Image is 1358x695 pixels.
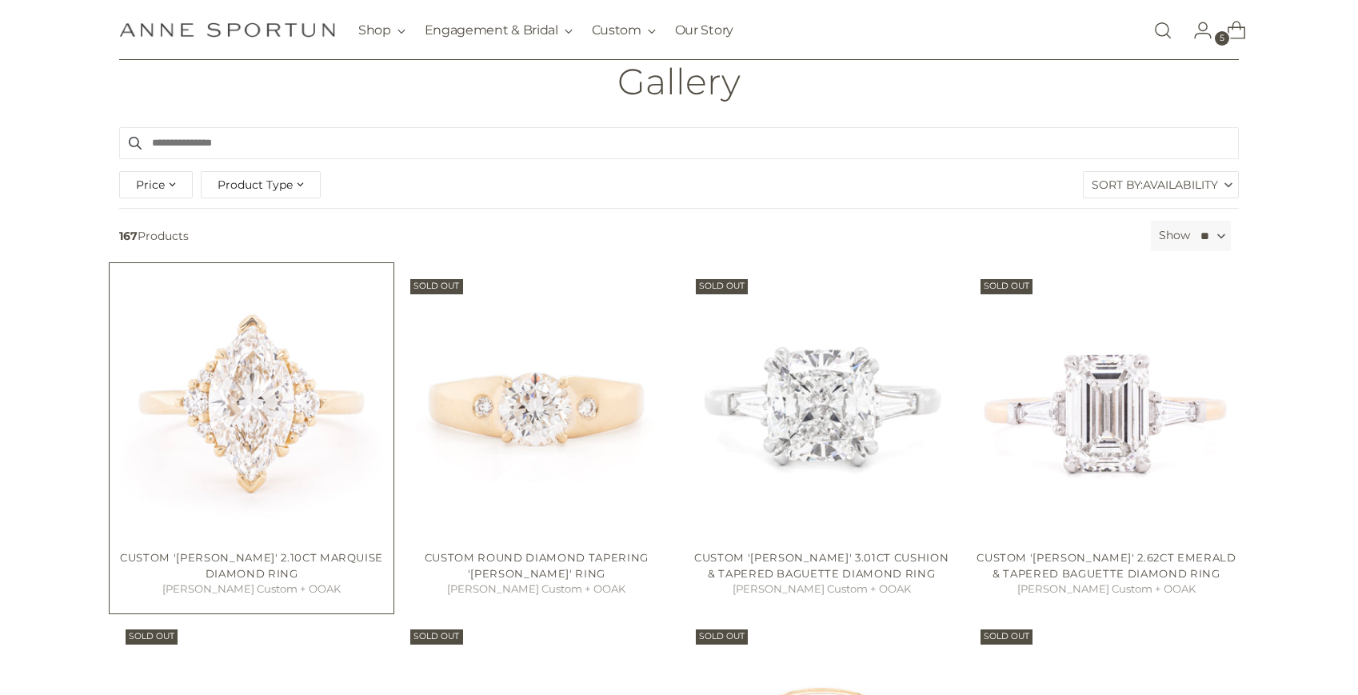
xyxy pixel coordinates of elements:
span: Availability [1143,172,1218,198]
a: Custom '[PERSON_NAME]' 3.01ct Cushion & Tapered Baguette Diamond Ring [694,551,949,580]
b: 167 [119,229,138,243]
a: Custom 'Bethany' 2.62ct Emerald & Tapered Baguette Diamond Ring [974,273,1239,537]
input: Search products [119,127,1239,159]
span: 5 [1215,31,1229,46]
h5: [PERSON_NAME] Custom + OOAK [974,581,1239,597]
a: Open cart modal [1214,14,1246,46]
span: Product Type [218,176,293,194]
h5: [PERSON_NAME] Custom + OOAK [404,581,669,597]
h5: [PERSON_NAME] Custom + OOAK [689,581,954,597]
a: Custom '[PERSON_NAME]' 2.62ct Emerald & Tapered Baguette Diamond Ring [977,551,1236,580]
label: Sort By:Availability [1084,172,1238,198]
a: Our Story [675,13,733,48]
label: Show [1159,227,1190,244]
button: Engagement & Bridal [425,13,573,48]
h5: [PERSON_NAME] Custom + OOAK [119,581,384,597]
a: Anne Sportun Fine Jewellery [119,22,335,38]
button: Custom [592,13,656,48]
a: Custom Round Diamond Tapering '[PERSON_NAME]' Ring [425,551,649,580]
a: Custom 'Bethany' 3.01ct Cushion & Tapered Baguette Diamond Ring [689,273,954,537]
a: Open search modal [1147,14,1179,46]
a: Custom Round Diamond Tapering 'Alex' Ring [404,273,669,537]
a: Custom 'Kathleen' 2.10ct Marquise Diamond Ring [119,273,384,537]
h1: Custom and One-Of-A-Kind Gallery [381,22,978,102]
button: Shop [358,13,405,48]
span: Price [136,176,165,194]
a: Custom '[PERSON_NAME]' 2.10ct Marquise Diamond Ring [120,551,383,580]
span: Products [113,221,1144,251]
a: Go to the account page [1180,14,1212,46]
